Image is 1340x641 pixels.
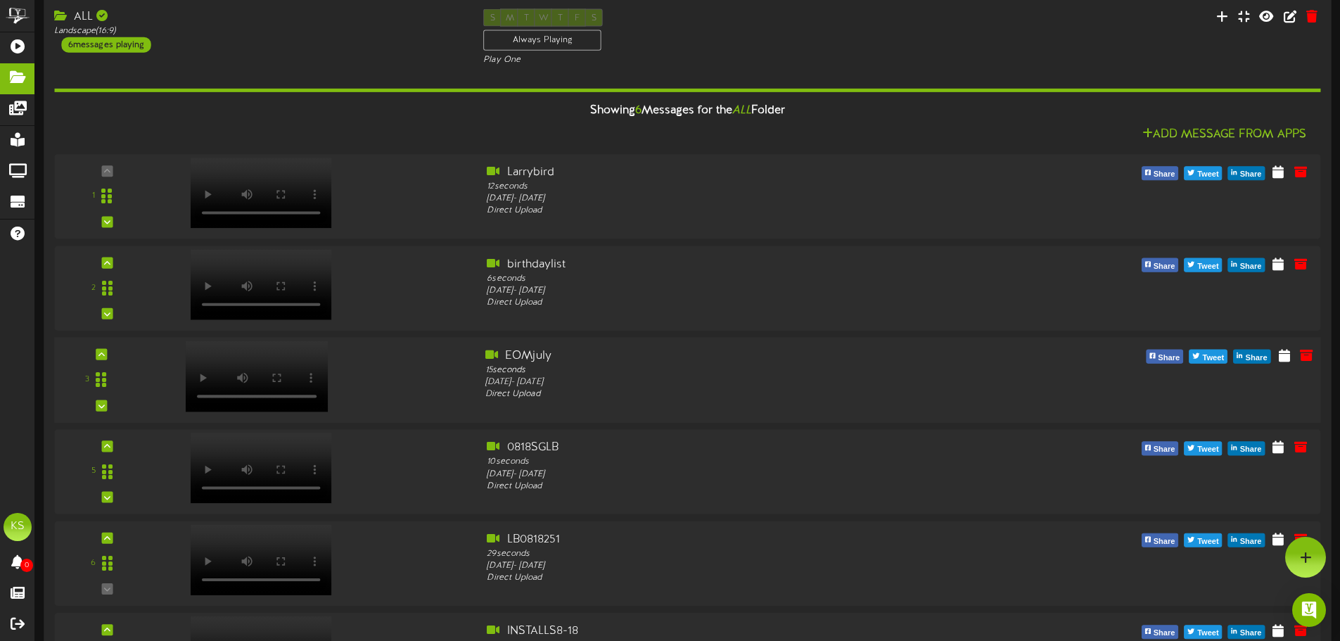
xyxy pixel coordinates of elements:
[1233,350,1270,364] button: Share
[4,513,32,541] div: KS
[732,104,751,117] i: ALL
[1228,258,1265,272] button: Share
[1199,350,1227,366] span: Tweet
[1155,350,1182,366] span: Share
[1151,534,1178,550] span: Share
[635,104,642,117] span: 6
[487,548,993,560] div: 29 seconds
[1151,626,1178,641] span: Share
[487,572,993,584] div: Direct Upload
[1184,442,1222,456] button: Tweet
[1142,625,1179,639] button: Share
[487,205,993,217] div: Direct Upload
[487,440,993,456] div: 0818SGLB
[1237,534,1265,550] span: Share
[485,348,997,364] div: EOMjuly
[1292,593,1326,627] div: Open Intercom Messenger
[485,388,997,400] div: Direct Upload
[1142,166,1179,180] button: Share
[487,193,993,205] div: [DATE] - [DATE]
[1237,626,1265,641] span: Share
[91,557,96,569] div: 6
[1228,442,1265,456] button: Share
[487,181,993,193] div: 12 seconds
[1146,350,1183,364] button: Share
[487,623,993,640] div: INSTALLS8-18
[487,285,993,297] div: [DATE] - [DATE]
[1142,533,1179,547] button: Share
[1142,442,1179,456] button: Share
[1237,167,1265,182] span: Share
[485,364,997,376] div: 15 seconds
[1243,350,1270,366] span: Share
[487,532,993,548] div: LB0818251
[487,257,993,273] div: birthdaylist
[485,376,997,388] div: [DATE] - [DATE]
[487,456,993,468] div: 10 seconds
[1189,350,1227,364] button: Tweet
[1194,443,1221,458] span: Tweet
[1237,443,1265,458] span: Share
[1184,166,1222,180] button: Tweet
[61,37,151,53] div: 6 messages playing
[487,297,993,309] div: Direct Upload
[44,96,1331,126] div: Showing Messages for the Folder
[1184,258,1222,272] button: Tweet
[1151,443,1178,458] span: Share
[1151,259,1178,274] span: Share
[1184,533,1222,547] button: Tweet
[1194,167,1221,182] span: Tweet
[54,9,462,25] div: ALL
[487,468,993,480] div: [DATE] - [DATE]
[1184,625,1222,639] button: Tweet
[1138,126,1310,144] button: Add Message From Apps
[487,481,993,493] div: Direct Upload
[1228,166,1265,180] button: Share
[483,30,601,51] div: Always Playing
[1228,533,1265,547] button: Share
[483,54,891,66] div: Play One
[1194,626,1221,641] span: Tweet
[1228,625,1265,639] button: Share
[1151,167,1178,182] span: Share
[1142,258,1179,272] button: Share
[487,272,993,284] div: 6 seconds
[54,25,462,37] div: Landscape ( 16:9 )
[1237,259,1265,274] span: Share
[487,560,993,572] div: [DATE] - [DATE]
[1194,259,1221,274] span: Tweet
[487,165,993,181] div: Larrybird
[1194,534,1221,550] span: Tweet
[20,559,33,572] span: 0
